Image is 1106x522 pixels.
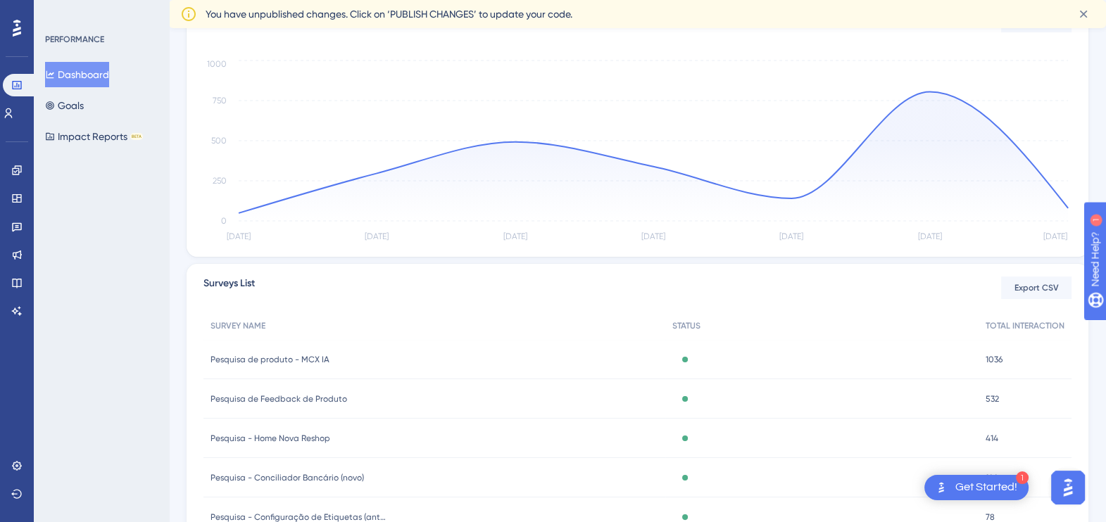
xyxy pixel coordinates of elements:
iframe: UserGuiding AI Assistant Launcher [1047,466,1089,509]
tspan: 1000 [207,59,227,69]
span: TOTAL INTERACTION [986,320,1064,331]
button: Goals [45,93,84,118]
tspan: [DATE] [227,231,251,241]
button: Impact ReportsBETA [45,124,143,149]
div: PERFORMANCE [45,34,104,45]
span: 1036 [986,354,1003,365]
tspan: 750 [213,96,227,106]
tspan: 0 [221,216,227,226]
div: 1 [98,7,102,18]
div: BETA [130,133,143,140]
div: Open Get Started! checklist, remaining modules: 1 [924,475,1029,500]
span: STATUS [672,320,700,331]
span: Need Help? [33,4,88,20]
button: Dashboard [45,62,109,87]
img: launcher-image-alternative-text [933,479,950,496]
tspan: [DATE] [641,231,665,241]
tspan: 250 [213,176,227,186]
tspan: 500 [211,136,227,146]
button: Export CSV [1001,276,1072,299]
span: Surveys List [203,275,255,300]
span: Pesquisa de produto - MCX IA [210,354,329,365]
span: 414 [986,433,998,444]
span: Pesquisa - Home Nova Reshop [210,433,330,444]
span: 144 [986,472,998,483]
span: SURVEY NAME [210,320,265,331]
tspan: [DATE] [1043,231,1067,241]
span: Export CSV [1014,282,1059,293]
span: You have unpublished changes. Click on ‘PUBLISH CHANGES’ to update your code. [206,6,572,23]
tspan: [DATE] [918,231,942,241]
div: 1 [1016,471,1029,484]
span: Pesquisa de Feedback de Produto [210,393,347,405]
tspan: [DATE] [779,231,803,241]
span: Pesquisa - Conciliador Bancário (novo) [210,472,364,483]
tspan: [DATE] [503,231,527,241]
span: 532 [986,393,999,405]
div: Get Started! [955,480,1017,495]
tspan: [DATE] [365,231,389,241]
